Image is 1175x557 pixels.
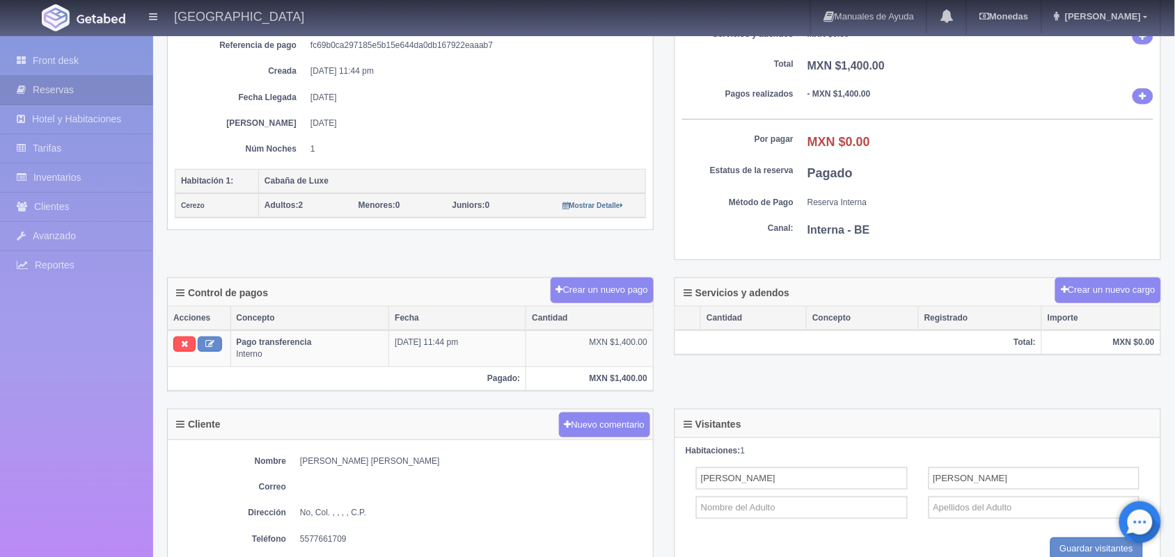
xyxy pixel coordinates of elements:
dt: Total [682,58,794,70]
small: Cerezo [181,202,205,209]
dd: 1 [310,143,636,155]
span: 0 [358,200,400,210]
h4: Visitantes [684,419,741,430]
th: Concepto [230,307,389,330]
dt: Referencia de pago [185,40,297,51]
span: 0 [452,200,490,210]
td: Interno [230,330,389,366]
span: [PERSON_NAME] [1062,11,1141,22]
span: 2 [265,200,303,210]
img: Getabed [42,4,70,31]
input: Nombre del Adulto [696,467,908,490]
b: MXN $0.00 [807,135,870,149]
h4: [GEOGRAPHIC_DATA] [174,7,304,24]
dt: Fecha Llegada [185,92,297,104]
h4: Servicios y adendos [684,288,789,298]
dd: Reserva Interna [807,197,1153,209]
h4: Control de pagos [176,288,268,298]
input: Apellidos del Adulto [929,467,1140,490]
h4: Cliente [176,419,221,430]
dd: 5577661709 [300,533,646,545]
td: [DATE] 11:44 pm [389,330,526,366]
td: MXN $1,400.00 [526,330,653,366]
a: Mostrar Detalle [562,200,623,210]
dt: Teléfono [175,533,286,545]
dd: [PERSON_NAME] [PERSON_NAME] [300,455,646,467]
button: Crear un nuevo pago [551,277,654,303]
small: Mostrar Detalle [562,202,623,209]
div: 1 [686,445,1150,457]
strong: Adultos: [265,200,299,210]
th: MXN $1,400.00 [526,366,653,390]
dt: Correo [175,481,286,493]
th: Concepto [807,307,919,330]
dt: [PERSON_NAME] [185,118,297,129]
strong: Habitaciones: [686,446,741,455]
b: Monedas [979,11,1028,22]
dt: Pagos realizados [682,88,794,100]
input: Apellidos del Adulto [929,497,1140,519]
dd: [DATE] [310,118,636,129]
dt: Dirección [175,507,286,519]
dt: Estatus de la reserva [682,165,794,177]
dt: Nombre [175,455,286,467]
dd: [DATE] 11:44 pm [310,65,636,77]
b: - MXN $1,400.00 [807,89,871,99]
button: Crear un nuevo cargo [1055,277,1161,303]
th: Cantidad [701,307,807,330]
th: Cabaña de Luxe [259,169,646,193]
dt: Por pagar [682,134,794,145]
th: Importe [1042,307,1160,330]
dd: fc69b0ca297185e5b15e644da0db167922eaaab7 [310,40,636,51]
dt: Núm Noches [185,143,297,155]
th: Fecha [389,307,526,330]
b: Pagado [807,166,853,180]
input: Nombre del Adulto [696,497,908,519]
th: Total: [675,330,1042,355]
dt: Creada [185,65,297,77]
dd: No, Col. , , , , C.P. [300,507,646,519]
b: MXN $0.00 [807,29,849,39]
strong: Juniors: [452,200,485,210]
img: Getabed [77,13,125,24]
button: Nuevo comentario [559,412,651,438]
th: Cantidad [526,307,653,330]
b: MXN $1,400.00 [807,60,885,72]
dt: Canal: [682,223,794,234]
dd: [DATE] [310,92,636,104]
th: Registrado [919,307,1042,330]
dt: Método de Pago [682,197,794,209]
th: Acciones [168,307,230,330]
b: Habitación 1: [181,176,233,186]
b: Pago transferencia [237,337,312,347]
b: Interna - BE [807,224,870,236]
th: MXN $0.00 [1042,330,1160,355]
strong: Menores: [358,200,395,210]
th: Pagado: [168,366,526,390]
